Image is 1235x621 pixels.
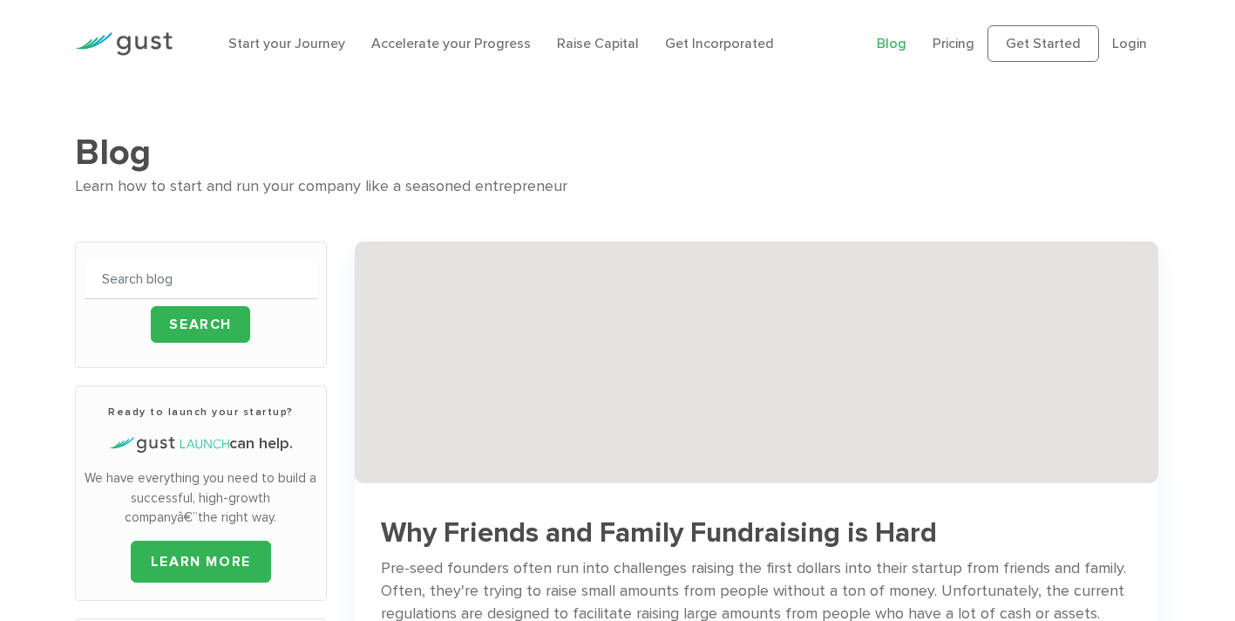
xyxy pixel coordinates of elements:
input: Search [151,306,250,343]
a: Raise Capital [557,35,639,51]
a: Start your Journey [228,35,345,51]
p: We have everything you need to build a successful, high-growth companyâ€”the right way. [85,468,317,528]
a: Blog [877,35,906,51]
a: Login [1112,35,1147,51]
a: LEARN MORE [131,541,271,583]
img: Gust Logo [75,32,173,56]
h3: Why Friends and Family Fundraising is Hard [381,518,1132,549]
input: Search blog [85,260,317,299]
h3: Ready to launch your startup? [85,404,317,420]
div: Learn how to start and run your company like a seasoned entrepreneur [75,174,1160,200]
h1: Blog [75,131,1160,174]
a: Pricing [933,35,974,51]
a: Accelerate your Progress [371,35,531,51]
h4: can help. [85,433,317,455]
a: Get Incorporated [665,35,774,51]
a: Get Started [987,25,1099,62]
